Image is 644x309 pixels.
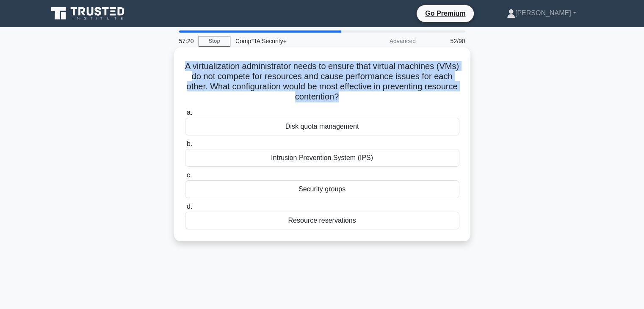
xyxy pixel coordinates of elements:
div: Resource reservations [185,212,459,229]
div: 57:20 [174,33,199,50]
span: b. [187,140,192,147]
div: Disk quota management [185,118,459,135]
h5: A virtualization administrator needs to ensure that virtual machines (VMs) do not compete for res... [184,61,460,102]
span: d. [187,203,192,210]
div: 52/90 [421,33,470,50]
a: [PERSON_NAME] [486,5,597,22]
div: Security groups [185,180,459,198]
span: c. [187,171,192,179]
a: Stop [199,36,230,47]
div: Intrusion Prevention System (IPS) [185,149,459,167]
div: CompTIA Security+ [230,33,347,50]
span: a. [187,109,192,116]
a: Go Premium [420,8,470,19]
div: Advanced [347,33,421,50]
